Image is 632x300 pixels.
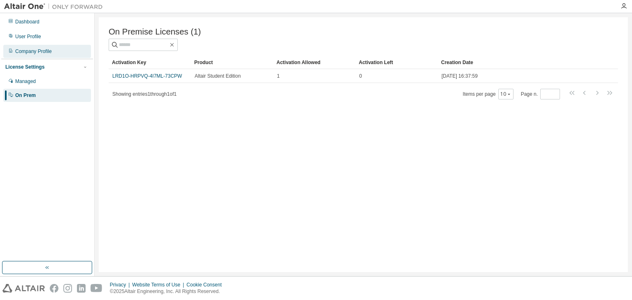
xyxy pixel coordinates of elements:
div: Activation Key [112,56,188,69]
span: 1 [277,73,280,79]
img: youtube.svg [91,284,102,293]
div: On Prem [15,92,36,99]
div: Cookie Consent [186,282,226,288]
img: instagram.svg [63,284,72,293]
span: Items per page [463,89,513,99]
a: LRD1O-HRPVQ-4I7ML-73CPW [112,73,182,79]
img: altair_logo.svg [2,284,45,293]
div: Product [194,56,270,69]
div: Activation Left [359,56,434,69]
img: Altair One [4,2,107,11]
div: License Settings [5,64,44,70]
img: linkedin.svg [77,284,86,293]
button: 10 [500,91,511,97]
div: Privacy [110,282,132,288]
span: Page n. [521,89,560,99]
span: [DATE] 16:37:59 [441,73,478,79]
div: Dashboard [15,18,39,25]
div: Activation Allowed [276,56,352,69]
div: Company Profile [15,48,52,55]
p: © 2025 Altair Engineering, Inc. All Rights Reserved. [110,288,227,295]
div: Managed [15,78,36,85]
span: Showing entries 1 through 1 of 1 [112,91,177,97]
span: On Premise Licenses (1) [109,27,201,37]
div: Creation Date [441,56,582,69]
div: User Profile [15,33,41,40]
div: Website Terms of Use [132,282,186,288]
span: 0 [359,73,362,79]
img: facebook.svg [50,284,58,293]
span: Altair Student Edition [195,73,241,79]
